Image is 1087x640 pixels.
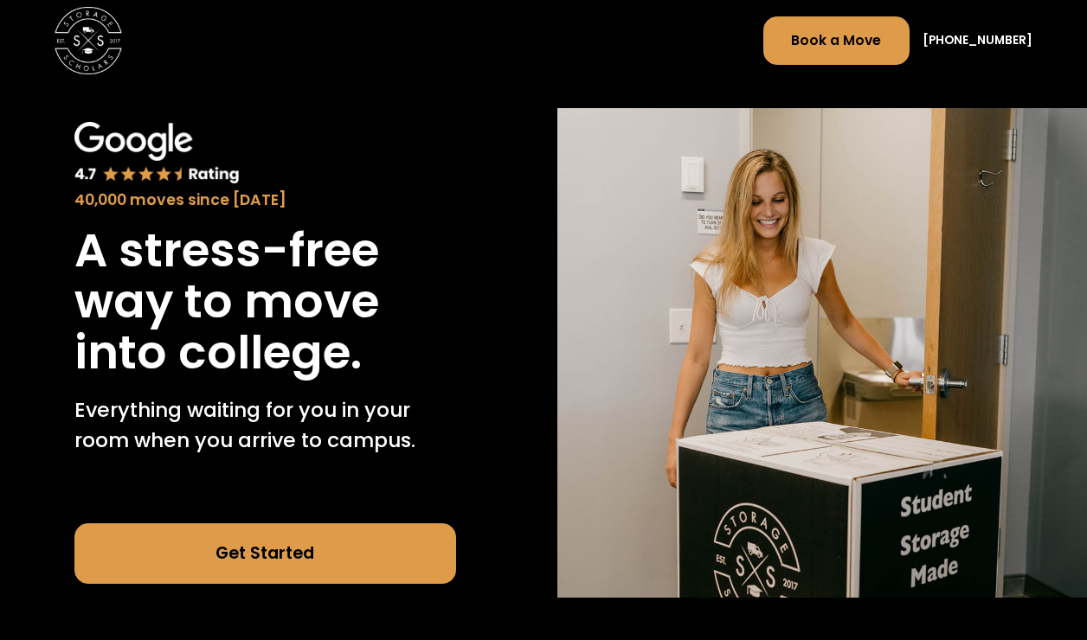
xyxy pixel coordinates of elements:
[74,122,240,185] img: Google 4.7 star rating
[74,189,456,211] div: 40,000 moves since [DATE]
[763,16,909,66] a: Book a Move
[74,523,456,584] a: Get Started
[557,108,1087,598] img: Storage Scholars will have everything waiting for you in your room when you arrive to campus.
[55,7,122,74] a: Go to Storage Scholars home page
[923,32,1032,50] a: [PHONE_NUMBER]
[74,225,456,378] h1: A stress-free way to move into college.
[74,394,456,455] p: Everything waiting for you in your room when you arrive to campus.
